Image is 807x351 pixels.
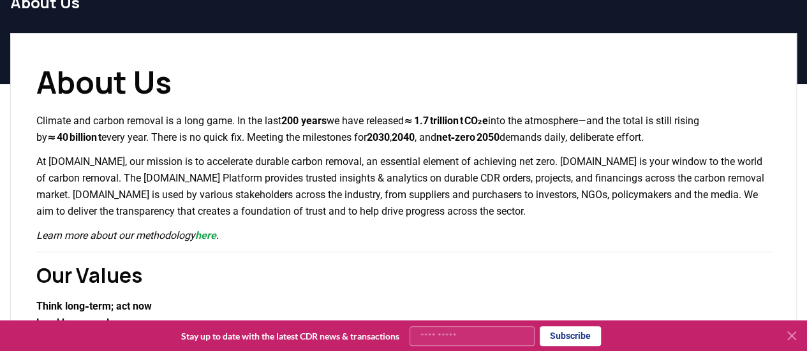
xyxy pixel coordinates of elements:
[36,300,152,312] strong: Think long‑term; act now
[36,260,771,290] h2: Our Values
[36,154,771,220] p: At [DOMAIN_NAME], our mission is to accelerate durable carbon removal, an essential element of ac...
[366,131,389,143] strong: 2030
[36,113,771,146] p: Climate and carbon removal is a long game. In the last we have released into the atmosphere—and t...
[36,317,115,329] strong: Lead by example
[195,229,216,241] a: here
[47,131,101,143] strong: ≈ 40 billion t
[436,131,500,143] strong: net‑zero 2050
[36,229,219,241] em: Learn more about our methodology .
[404,115,487,127] strong: ≈ 1.7 trillion t CO₂e
[281,115,327,127] strong: 200 years
[391,131,414,143] strong: 2040
[36,59,771,105] h1: About Us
